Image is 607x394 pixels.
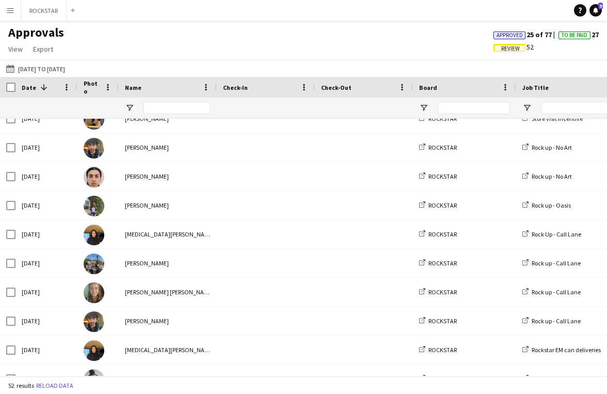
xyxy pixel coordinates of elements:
div: [DATE] [15,133,77,162]
span: ROCKSTAR [428,259,457,267]
span: Photo [84,80,100,95]
a: ROCKSTAR [419,115,457,122]
span: Rock up - Oasis [532,201,571,209]
div: [MEDICAL_DATA][PERSON_NAME] [119,220,217,248]
span: Name [125,84,141,91]
span: To Be Paid [562,32,587,39]
a: Rock up - Oasis [522,201,571,209]
button: Open Filter Menu [522,103,532,113]
span: ROCKSTAR [428,230,457,238]
span: Rock Up - Call Lane [532,230,581,238]
div: [DATE] [15,249,77,277]
span: ROCKSTAR [428,317,457,325]
span: ROCKSTAR [428,115,457,122]
div: [PERSON_NAME] [119,191,217,219]
div: [PERSON_NAME] [119,133,217,162]
div: [PERSON_NAME] [119,365,217,393]
div: [PERSON_NAME] [119,104,217,133]
span: Export [33,44,53,54]
span: Event Manager Day 2025 [428,375,493,383]
a: Rock up - Call Lane [522,317,581,325]
div: [DATE] [15,162,77,191]
a: Rock Up - Call Lane [522,230,581,238]
a: 9 [589,4,602,17]
div: [PERSON_NAME] [119,249,217,277]
span: Rockstar EM can deliveries [532,346,601,354]
span: 27 [558,30,599,39]
button: ROCKSTAR [21,1,67,21]
span: Check-In [223,84,248,91]
a: ROCKSTAR [419,201,457,209]
div: [DATE] [15,104,77,133]
span: ROCKSTAR [428,201,457,209]
img: Zohra Rahmani [84,167,104,187]
span: ROCKSTAR [428,288,457,296]
span: ROCKSTAR [428,172,457,180]
span: Job Title [522,84,549,91]
a: Rock up - No Art [522,172,572,180]
a: Rock up - Call Lane [522,288,581,296]
button: Reload data [34,380,75,391]
a: ROCKSTAR [419,346,457,354]
img: Owais Hussain [84,138,104,159]
img: Yasmin Niksaz [84,340,104,361]
a: ROCKSTAR [419,288,457,296]
span: Store visit incentive [532,115,583,122]
a: Rock up - No Art [522,144,572,151]
span: Approved [497,32,523,39]
div: [DATE] [15,336,77,364]
a: Rock up - Call Lane [522,259,581,267]
div: [PERSON_NAME] [119,162,217,191]
span: Rock up - No Art [532,172,572,180]
span: Rock up - Call Lane [532,288,581,296]
img: Owais Hussain [84,311,104,332]
img: Carla Strathdee [84,196,104,216]
a: Event Manager Day 2025 [419,375,493,383]
div: [MEDICAL_DATA][PERSON_NAME] [119,336,217,364]
span: Rock up - No Art [532,144,572,151]
a: ROCKSTAR [419,172,457,180]
input: Name Filter Input [143,102,211,114]
img: Phoebe Olivia [84,282,104,303]
span: ROCKSTAR [428,144,457,151]
span: Review [501,45,520,52]
div: [PERSON_NAME] [PERSON_NAME] [119,278,217,306]
a: Export [29,42,57,56]
span: EM Day 2025 [532,375,565,383]
a: ROCKSTAR [419,317,457,325]
a: Rockstar EM can deliveries [522,346,601,354]
button: [DATE] to [DATE] [4,62,67,75]
div: [DATE] [15,278,77,306]
span: Check-Out [321,84,352,91]
span: View [8,44,23,54]
div: [DATE] [15,307,77,335]
span: Date [22,84,36,91]
span: Rock up - Call Lane [532,317,581,325]
input: Board Filter Input [438,102,510,114]
div: [PERSON_NAME] [119,307,217,335]
div: [DATE] [15,365,77,393]
a: View [4,42,27,56]
button: Open Filter Menu [125,103,134,113]
img: Erin Success [84,254,104,274]
span: ROCKSTAR [428,346,457,354]
img: Mia Jumpp [84,369,104,390]
span: Board [419,84,437,91]
span: Rock up - Call Lane [532,259,581,267]
a: ROCKSTAR [419,230,457,238]
img: Natasja Davies [84,109,104,130]
a: ROCKSTAR [419,259,457,267]
img: Yasmin Niksaz [84,225,104,245]
a: EM Day 2025 [522,375,565,383]
button: Open Filter Menu [419,103,428,113]
div: [DATE] [15,220,77,248]
div: [DATE] [15,191,77,219]
a: Store visit incentive [522,115,583,122]
span: 9 [598,3,603,9]
span: 25 of 77 [493,30,558,39]
a: ROCKSTAR [419,144,457,151]
span: 52 [493,42,534,52]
